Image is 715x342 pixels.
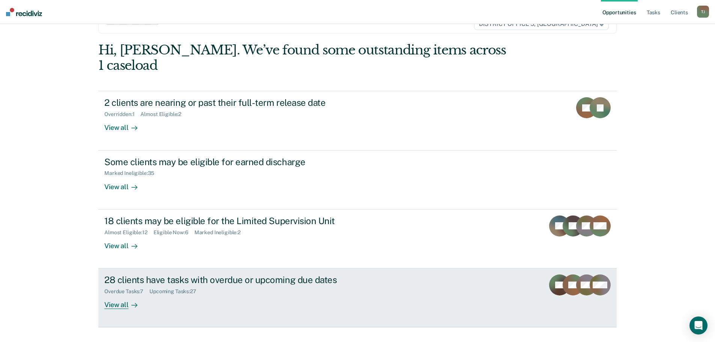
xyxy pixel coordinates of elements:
[98,91,617,150] a: 2 clients are nearing or past their full-term release dateOverridden:1Almost Eligible:2View all
[98,268,617,327] a: 28 clients have tasks with overdue or upcoming due datesOverdue Tasks:7Upcoming Tasks:27View all
[140,111,187,118] div: Almost Eligible : 2
[6,8,42,16] img: Recidiviz
[104,235,146,250] div: View all
[104,229,154,236] div: Almost Eligible : 12
[689,316,707,334] div: Open Intercom Messenger
[98,42,513,73] div: Hi, [PERSON_NAME]. We’ve found some outstanding items across 1 caseload
[104,111,140,118] div: Overridden : 1
[697,6,709,18] button: TJ
[697,6,709,18] div: T J
[104,157,368,167] div: Some clients may be eligible for earned discharge
[98,151,617,209] a: Some clients may be eligible for earned dischargeMarked Ineligible:35View all
[154,229,194,236] div: Eligible Now : 6
[104,274,368,285] div: 28 clients have tasks with overdue or upcoming due dates
[104,118,146,132] div: View all
[104,295,146,309] div: View all
[104,170,160,176] div: Marked Ineligible : 35
[104,176,146,191] div: View all
[149,288,202,295] div: Upcoming Tasks : 27
[104,288,149,295] div: Overdue Tasks : 7
[104,97,368,108] div: 2 clients are nearing or past their full-term release date
[194,229,247,236] div: Marked Ineligible : 2
[104,215,368,226] div: 18 clients may be eligible for the Limited Supervision Unit
[98,209,617,268] a: 18 clients may be eligible for the Limited Supervision UnitAlmost Eligible:12Eligible Now:6Marked...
